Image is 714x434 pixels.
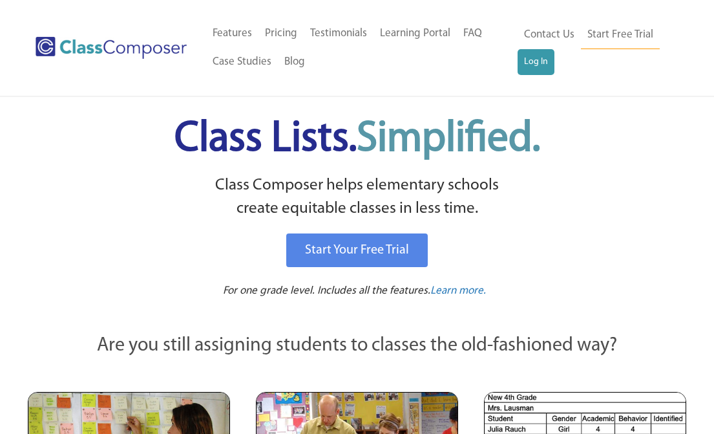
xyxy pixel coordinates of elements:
a: Testimonials [304,19,373,48]
a: Blog [278,48,311,76]
a: Log In [518,49,554,75]
a: Contact Us [518,21,581,49]
span: Class Lists. [174,118,540,160]
span: Learn more. [430,285,486,296]
nav: Header Menu [206,19,518,76]
a: Case Studies [206,48,278,76]
span: For one grade level. Includes all the features. [223,285,430,296]
a: FAQ [457,19,488,48]
a: Learn more. [430,283,486,299]
a: Start Free Trial [581,21,660,50]
a: Pricing [258,19,304,48]
p: Class Composer helps elementary schools create equitable classes in less time. [26,174,689,221]
a: Learning Portal [373,19,457,48]
a: Start Your Free Trial [286,233,428,267]
span: Simplified. [357,118,540,160]
span: Start Your Free Trial [305,244,409,257]
img: Class Composer [36,37,187,59]
a: Features [206,19,258,48]
nav: Header Menu [518,21,669,75]
p: Are you still assigning students to classes the old-fashioned way? [28,332,687,360]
